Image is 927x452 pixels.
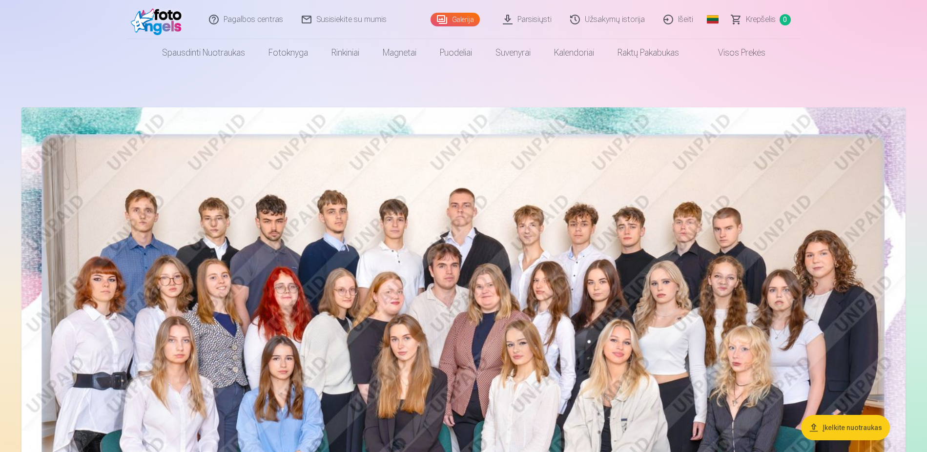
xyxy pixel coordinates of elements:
a: Puodeliai [428,39,484,66]
a: Rinkiniai [320,39,371,66]
a: Kalendoriai [542,39,606,66]
span: Krepšelis [746,14,776,25]
a: Galerija [431,13,480,26]
img: /fa2 [131,4,187,35]
a: Raktų pakabukas [606,39,691,66]
a: Magnetai [371,39,428,66]
span: 0 [780,14,791,25]
a: Suvenyrai [484,39,542,66]
button: Įkelkite nuotraukas [801,415,890,440]
a: Spausdinti nuotraukas [150,39,257,66]
a: Fotoknyga [257,39,320,66]
a: Visos prekės [691,39,777,66]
